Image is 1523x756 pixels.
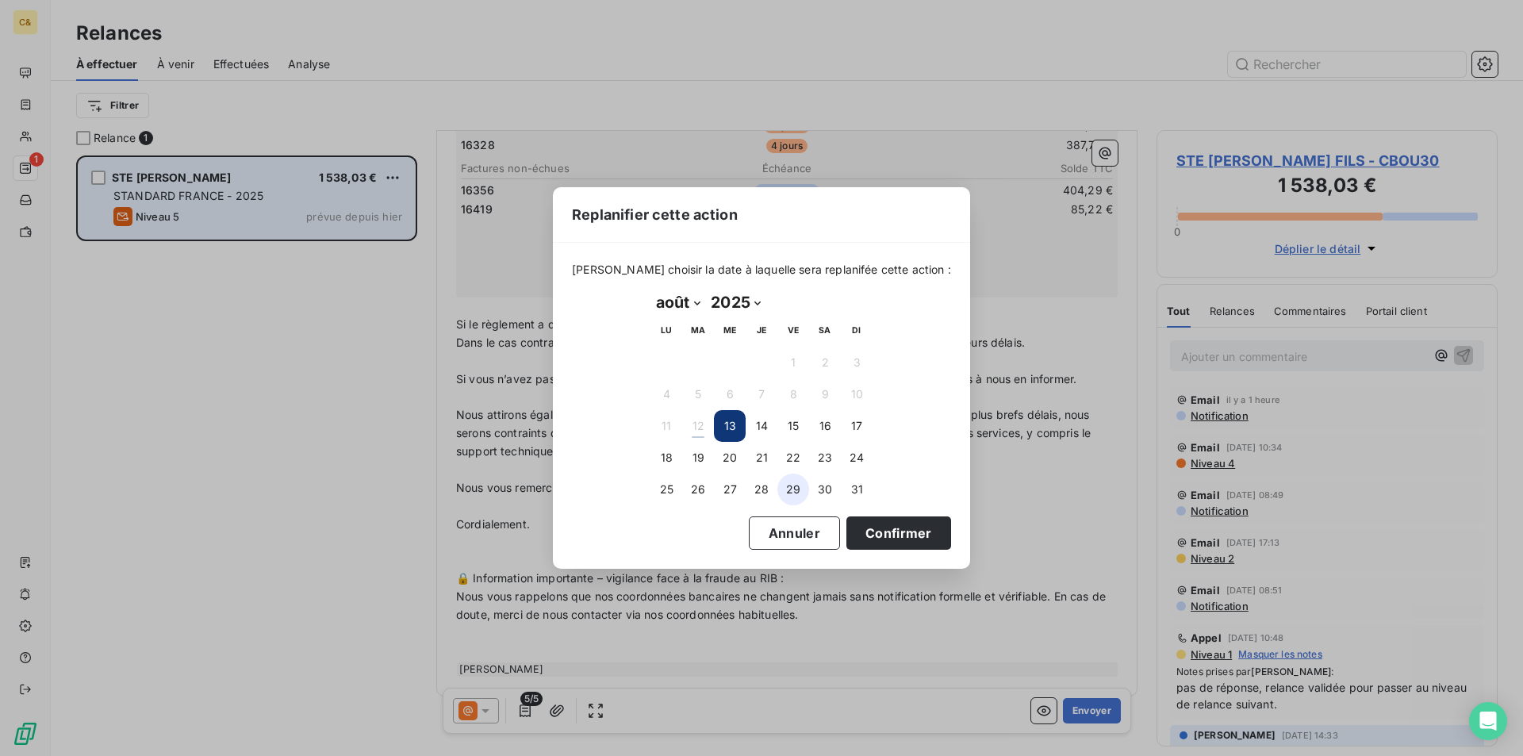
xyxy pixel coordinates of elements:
button: 17 [841,410,873,442]
th: jeudi [746,315,777,347]
button: 30 [809,474,841,505]
button: 11 [650,410,682,442]
button: 25 [650,474,682,505]
button: 13 [714,410,746,442]
th: mardi [682,315,714,347]
button: 20 [714,442,746,474]
button: 3 [841,347,873,378]
th: mercredi [714,315,746,347]
span: [PERSON_NAME] choisir la date à laquelle sera replanifée cette action : [572,262,951,278]
button: 28 [746,474,777,505]
button: 7 [746,378,777,410]
button: 10 [841,378,873,410]
button: Annuler [749,516,840,550]
th: lundi [650,315,682,347]
th: dimanche [841,315,873,347]
button: 29 [777,474,809,505]
button: 9 [809,378,841,410]
button: 1 [777,347,809,378]
button: 15 [777,410,809,442]
button: 2 [809,347,841,378]
th: vendredi [777,315,809,347]
button: 6 [714,378,746,410]
button: 21 [746,442,777,474]
button: 12 [682,410,714,442]
button: 19 [682,442,714,474]
button: 22 [777,442,809,474]
button: 31 [841,474,873,505]
button: Confirmer [846,516,951,550]
button: 23 [809,442,841,474]
button: 16 [809,410,841,442]
button: 4 [650,378,682,410]
button: 24 [841,442,873,474]
button: 26 [682,474,714,505]
th: samedi [809,315,841,347]
div: Open Intercom Messenger [1469,702,1507,740]
button: 18 [650,442,682,474]
button: 8 [777,378,809,410]
span: Replanifier cette action [572,204,738,225]
button: 5 [682,378,714,410]
button: 14 [746,410,777,442]
button: 27 [714,474,746,505]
